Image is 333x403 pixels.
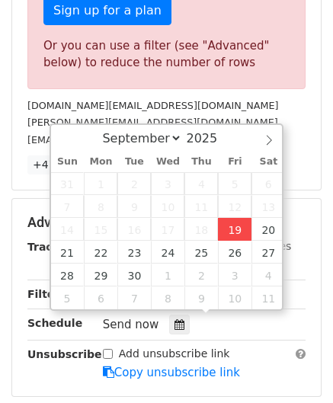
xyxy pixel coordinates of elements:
span: September 14, 2025 [51,218,85,241]
span: September 21, 2025 [51,241,85,264]
span: October 3, 2025 [218,264,251,286]
span: September 30, 2025 [117,264,151,286]
span: September 16, 2025 [117,218,151,241]
span: October 10, 2025 [218,286,251,309]
strong: Filters [27,288,66,300]
span: September 26, 2025 [218,241,251,264]
span: August 31, 2025 [51,172,85,195]
span: Sun [51,157,85,167]
span: Tue [117,157,151,167]
span: September 19, 2025 [218,218,251,241]
iframe: Chat Widget [257,330,333,403]
small: [DOMAIN_NAME][EMAIL_ADDRESS][DOMAIN_NAME] [27,100,278,111]
span: September 29, 2025 [84,264,117,286]
span: Thu [184,157,218,167]
strong: Schedule [27,317,82,329]
span: September 20, 2025 [251,218,285,241]
span: September 25, 2025 [184,241,218,264]
span: September 10, 2025 [151,195,184,218]
span: September 7, 2025 [51,195,85,218]
small: [EMAIL_ADDRESS][DOMAIN_NAME] [27,134,197,146]
span: September 3, 2025 [151,172,184,195]
span: October 8, 2025 [151,286,184,309]
span: October 11, 2025 [251,286,285,309]
div: Or you can use a filter (see "Advanced" below) to reduce the number of rows [43,37,290,72]
span: September 2, 2025 [117,172,151,195]
input: Year [182,131,237,146]
span: September 18, 2025 [184,218,218,241]
span: September 13, 2025 [251,195,285,218]
span: October 5, 2025 [51,286,85,309]
span: Wed [151,157,184,167]
a: +47 more [27,155,91,174]
span: September 11, 2025 [184,195,218,218]
strong: Unsubscribe [27,348,102,360]
h5: Advanced [27,214,306,231]
span: September 23, 2025 [117,241,151,264]
span: September 15, 2025 [84,218,117,241]
span: Mon [84,157,117,167]
span: September 22, 2025 [84,241,117,264]
span: October 9, 2025 [184,286,218,309]
a: Copy unsubscribe link [103,366,240,379]
span: September 1, 2025 [84,172,117,195]
span: Send now [103,318,159,331]
span: September 6, 2025 [251,172,285,195]
span: Sat [251,157,285,167]
span: October 4, 2025 [251,264,285,286]
span: September 5, 2025 [218,172,251,195]
span: October 2, 2025 [184,264,218,286]
span: September 12, 2025 [218,195,251,218]
span: September 27, 2025 [251,241,285,264]
span: October 6, 2025 [84,286,117,309]
span: Fri [218,157,251,167]
span: October 1, 2025 [151,264,184,286]
strong: Tracking [27,241,78,253]
span: September 17, 2025 [151,218,184,241]
span: September 4, 2025 [184,172,218,195]
span: September 24, 2025 [151,241,184,264]
span: September 9, 2025 [117,195,151,218]
span: September 8, 2025 [84,195,117,218]
span: September 28, 2025 [51,264,85,286]
span: October 7, 2025 [117,286,151,309]
small: [PERSON_NAME][EMAIL_ADDRESS][DOMAIN_NAME] [27,117,278,128]
label: Add unsubscribe link [119,346,230,362]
